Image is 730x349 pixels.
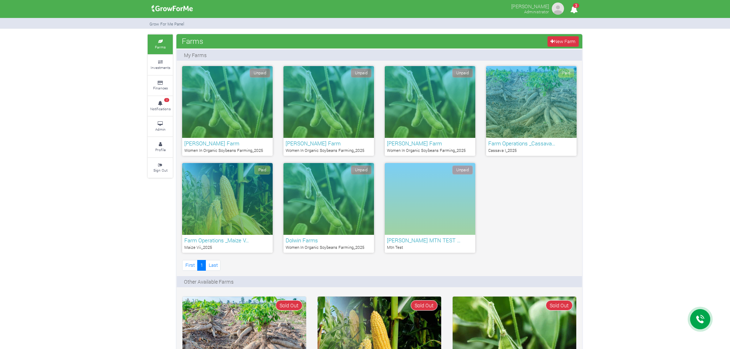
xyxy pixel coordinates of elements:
span: Sold Out [411,300,438,311]
small: Sign Out [153,168,167,173]
h6: Farm Operations _Maize V… [184,237,271,243]
i: Notifications [567,1,581,18]
h6: [PERSON_NAME] MTN TEST … [387,237,473,243]
a: Farms [148,34,173,54]
a: New Farm [547,36,579,47]
p: Women In Organic Soybeans Farming_2025 [286,148,372,154]
small: Profile [155,147,166,152]
span: Unpaid [452,166,473,174]
a: Last [205,260,221,270]
p: Women In Organic Soybeans Farming_2025 [184,148,271,154]
a: Investments [148,55,173,75]
small: Investments [151,65,170,70]
small: Grow For Me Panel [149,21,184,27]
nav: Page Navigation [182,260,221,270]
small: Farms [155,45,166,50]
span: Unpaid [250,69,270,78]
span: 3 [573,3,579,8]
span: 3 [164,98,169,102]
p: Other Available Farms [184,278,234,285]
a: 3 Notifications [148,96,173,116]
a: Finances [148,76,173,96]
h6: [PERSON_NAME] Farm [387,140,473,146]
small: Admin [155,127,166,132]
h6: Dolwin Farms [286,237,372,243]
p: Women In Organic Soybeans Farming_2025 [286,245,372,251]
small: Administrator [524,9,549,14]
h6: Farm Operations _Cassava… [488,140,574,146]
a: Unpaid Dolwin Farms Women In Organic Soybeans Farming_2025 [283,163,374,253]
a: Unpaid [PERSON_NAME] Farm Women In Organic Soybeans Farming_2025 [283,66,374,156]
span: Sold Out [546,300,573,311]
a: First [182,260,198,270]
span: Unpaid [452,69,473,78]
span: Paid [254,166,270,174]
p: Women In Organic Soybeans Farming_2025 [387,148,473,154]
a: Unpaid [PERSON_NAME] Farm Women In Organic Soybeans Farming_2025 [182,66,273,156]
small: Finances [153,85,168,90]
a: Unpaid [PERSON_NAME] MTN TEST … Mtn Test [385,163,475,253]
a: Unpaid [PERSON_NAME] Farm Women In Organic Soybeans Farming_2025 [385,66,475,156]
span: Unpaid [351,166,371,174]
a: 1 [197,260,206,270]
p: [PERSON_NAME] [511,1,549,10]
a: Profile [148,137,173,157]
span: Unpaid [351,69,371,78]
img: growforme image [149,1,195,16]
h6: [PERSON_NAME] Farm [286,140,372,146]
a: Admin [148,117,173,136]
img: growforme image [551,1,565,16]
h6: [PERSON_NAME] Farm [184,140,271,146]
p: Mtn Test [387,245,473,251]
small: Notifications [150,106,171,111]
p: My Farms [184,51,207,59]
p: Cassava I_2025 [488,148,574,154]
p: Maize Vii_2025 [184,245,271,251]
span: Paid [558,69,574,78]
a: Paid Farm Operations _Maize V… Maize Vii_2025 [182,163,273,253]
span: Farms [180,34,205,48]
a: 3 [567,7,581,14]
span: Sold Out [276,300,302,311]
a: Sign Out [148,158,173,178]
a: Paid Farm Operations _Cassava… Cassava I_2025 [486,66,577,156]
